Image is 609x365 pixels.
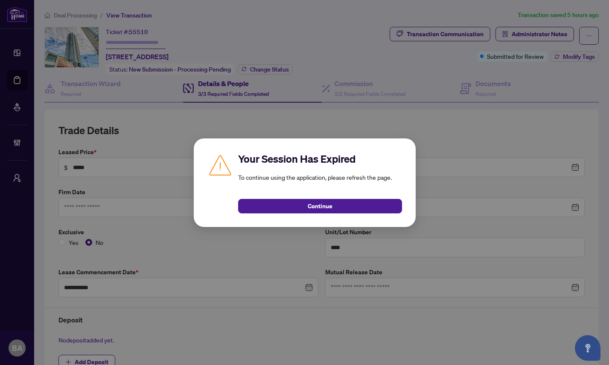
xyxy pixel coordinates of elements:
h2: Your Session Has Expired [238,152,402,166]
button: Open asap [575,335,600,361]
button: Continue [238,199,402,213]
span: Continue [308,199,332,213]
img: Caution icon [207,152,233,178]
div: To continue using the application, please refresh the page. [238,152,402,213]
